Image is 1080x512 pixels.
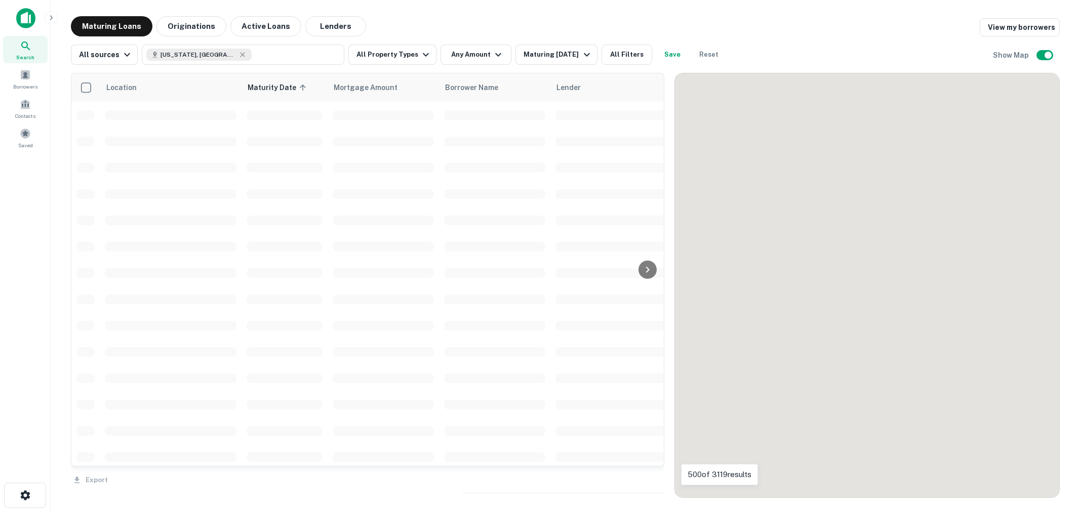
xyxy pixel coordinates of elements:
button: Save your search to get updates of matches that match your search criteria. [656,45,689,65]
th: Lender [550,73,712,102]
button: Lenders [305,16,366,36]
button: Originations [156,16,226,36]
th: Maturity Date [242,73,328,102]
span: Maturity Date [248,81,309,94]
button: All sources [71,45,138,65]
button: Any Amount [441,45,511,65]
img: capitalize-icon.png [16,8,35,28]
p: 500 of 3119 results [688,468,751,481]
a: Borrowers [3,65,48,93]
span: Location [106,81,137,94]
span: Contacts [15,112,35,120]
a: Saved [3,124,48,151]
button: Maturing [DATE] [515,45,597,65]
th: Mortgage Amount [328,73,439,102]
a: View my borrowers [980,18,1060,36]
span: Borrowers [13,82,37,91]
span: Saved [18,141,33,149]
th: Location [100,73,242,102]
iframe: Chat Widget [1029,431,1080,480]
span: Borrower Name [445,81,498,94]
button: All Filters [602,45,652,65]
span: [US_STATE], [GEOGRAPHIC_DATA] [161,50,236,59]
span: Lender [556,81,581,94]
button: Maturing Loans [71,16,152,36]
button: All Property Types [348,45,436,65]
span: Search [16,53,34,61]
button: Active Loans [230,16,301,36]
div: All sources [79,49,133,61]
a: Contacts [3,95,48,122]
a: Search [3,36,48,63]
div: Maturing [DATE] [524,49,592,61]
h6: Show Map [993,50,1030,61]
button: [US_STATE], [GEOGRAPHIC_DATA] [142,45,344,65]
th: Borrower Name [439,73,550,102]
button: Reset [693,45,725,65]
div: 0 0 [675,73,1059,497]
span: Mortgage Amount [334,81,411,94]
